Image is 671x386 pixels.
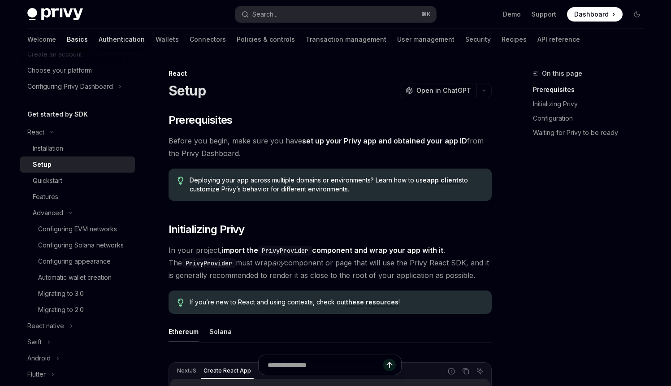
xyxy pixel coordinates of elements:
[20,302,135,318] a: Migrating to 2.0
[27,321,64,331] div: React native
[27,369,46,380] div: Flutter
[209,321,232,342] button: Solana
[502,29,527,50] a: Recipes
[38,256,111,267] div: Configuring appearance
[306,29,386,50] a: Transaction management
[38,240,124,251] div: Configuring Solana networks
[20,156,135,173] a: Setup
[533,82,651,97] a: Prerequisites
[33,143,63,154] div: Installation
[169,113,233,127] span: Prerequisites
[27,109,88,120] h5: Get started by SDK
[237,29,295,50] a: Policies & controls
[465,29,491,50] a: Security
[302,136,467,146] a: set up your Privy app and obtained your app ID
[421,11,431,18] span: ⌘ K
[533,111,651,126] a: Configuration
[258,246,312,256] code: PrivyProvider
[27,29,56,50] a: Welcome
[20,189,135,205] a: Features
[190,298,482,307] span: If you’re new to React and using contexts, check out !
[33,208,63,218] div: Advanced
[533,126,651,140] a: Waiting for Privy to be ready
[177,177,184,185] svg: Tip
[33,159,52,170] div: Setup
[567,7,623,22] a: Dashboard
[169,222,245,237] span: Initializing Privy
[182,258,236,268] code: PrivyProvider
[169,244,492,282] span: In your project, . The must wrap component or page that will use the Privy React SDK, and it is g...
[235,6,436,22] button: Search...⌘K
[27,8,83,21] img: dark logo
[177,299,184,307] svg: Tip
[27,337,42,347] div: Swift
[20,269,135,286] a: Automatic wallet creation
[169,82,206,99] h1: Setup
[252,9,277,20] div: Search...
[27,127,44,138] div: React
[190,176,482,194] span: Deploying your app across multiple domains or environments? Learn how to use to customize Privy’s...
[190,29,226,50] a: Connectors
[27,81,113,92] div: Configuring Privy Dashboard
[20,253,135,269] a: Configuring appearance
[630,7,644,22] button: Toggle dark mode
[416,86,471,95] span: Open in ChatGPT
[222,246,443,255] strong: import the component and wrap your app with it
[20,62,135,78] a: Choose your platform
[169,69,492,78] div: React
[38,224,117,234] div: Configuring EVM networks
[67,29,88,50] a: Basics
[532,10,556,19] a: Support
[33,191,58,202] div: Features
[156,29,179,50] a: Wallets
[169,321,199,342] button: Ethereum
[503,10,521,19] a: Demo
[38,288,84,299] div: Migrating to 3.0
[537,29,580,50] a: API reference
[27,353,51,364] div: Android
[20,237,135,253] a: Configuring Solana networks
[20,286,135,302] a: Migrating to 3.0
[533,97,651,111] a: Initializing Privy
[574,10,609,19] span: Dashboard
[427,176,462,184] a: app clients
[20,221,135,237] a: Configuring EVM networks
[27,65,92,76] div: Choose your platform
[400,83,476,98] button: Open in ChatGPT
[272,258,284,267] em: any
[38,272,112,283] div: Automatic wallet creation
[542,68,582,79] span: On this page
[397,29,455,50] a: User management
[20,140,135,156] a: Installation
[169,134,492,160] span: Before you begin, make sure you have from the Privy Dashboard.
[346,298,364,306] a: these
[33,175,62,186] div: Quickstart
[99,29,145,50] a: Authentication
[20,173,135,189] a: Quickstart
[38,304,84,315] div: Migrating to 2.0
[383,359,396,371] button: Send message
[366,298,398,306] a: resources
